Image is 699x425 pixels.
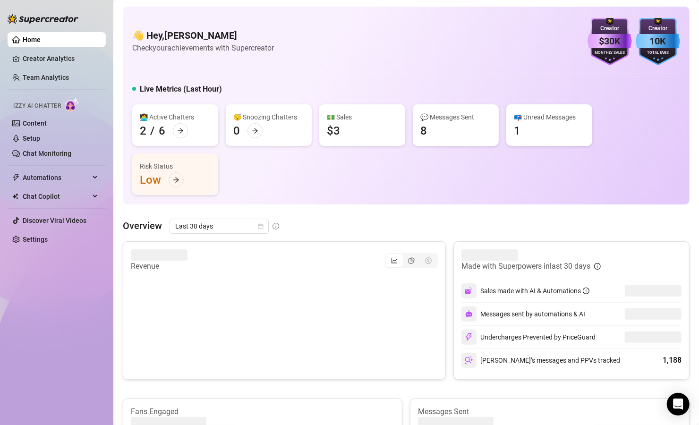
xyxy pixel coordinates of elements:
div: Creator [588,24,632,33]
span: arrow-right [173,177,179,183]
span: arrow-right [177,127,184,134]
span: info-circle [583,288,589,294]
article: Overview [123,219,162,233]
a: Team Analytics [23,74,69,81]
img: svg%3e [465,310,473,318]
img: logo-BBDzfeDw.svg [8,14,78,24]
article: Check your achievements with Supercreator [132,42,274,54]
span: Automations [23,170,90,185]
a: Creator Analytics [23,51,98,66]
h5: Live Metrics (Last Hour) [140,84,222,95]
span: line-chart [391,257,398,264]
span: Last 30 days [175,219,263,233]
div: 6 [159,123,165,138]
div: Messages sent by automations & AI [461,306,585,322]
div: $30K [588,34,632,49]
article: Made with Superpowers in last 30 days [461,261,590,272]
div: Monthly Sales [588,50,632,56]
div: 📪 Unread Messages [514,112,585,122]
div: [PERSON_NAME]’s messages and PPVs tracked [461,353,620,368]
div: 😴 Snoozing Chatters [233,112,304,122]
div: Undercharges Prevented by PriceGuard [461,330,596,345]
div: 1 [514,123,520,138]
span: info-circle [594,263,601,270]
div: 1,188 [663,355,682,366]
div: Creator [636,24,680,33]
a: Setup [23,135,40,142]
img: svg%3e [465,287,473,295]
div: Open Intercom Messenger [667,393,690,416]
span: Chat Copilot [23,189,90,204]
a: Content [23,119,47,127]
div: 👩‍💻 Active Chatters [140,112,211,122]
div: 10K [636,34,680,49]
div: 0 [233,123,240,138]
a: Chat Monitoring [23,150,71,157]
img: Chat Copilot [12,193,18,200]
span: arrow-right [252,127,258,134]
a: Discover Viral Videos [23,217,86,224]
span: Izzy AI Chatter [13,102,61,110]
div: 2 [140,123,146,138]
h4: 👋 Hey, [PERSON_NAME] [132,29,274,42]
div: segmented control [385,253,438,268]
a: Settings [23,236,48,243]
span: info-circle [273,223,279,229]
article: Fans Engaged [131,407,394,417]
div: Sales made with AI & Automations [480,286,589,296]
div: 💵 Sales [327,112,398,122]
img: AI Chatter [65,98,79,111]
div: Total Fans [636,50,680,56]
article: Messages Sent [418,407,682,417]
span: pie-chart [408,257,415,264]
img: svg%3e [465,356,473,365]
div: 8 [420,123,427,138]
img: svg%3e [465,333,473,341]
div: 💬 Messages Sent [420,112,491,122]
article: Revenue [131,261,188,272]
a: Home [23,36,41,43]
span: calendar [258,223,264,229]
span: thunderbolt [12,174,20,181]
img: purple-badge-B9DA21FR.svg [588,18,632,65]
span: dollar-circle [425,257,432,264]
div: Risk Status [140,161,211,171]
div: $3 [327,123,340,138]
img: blue-badge-DgoSNQY1.svg [636,18,680,65]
